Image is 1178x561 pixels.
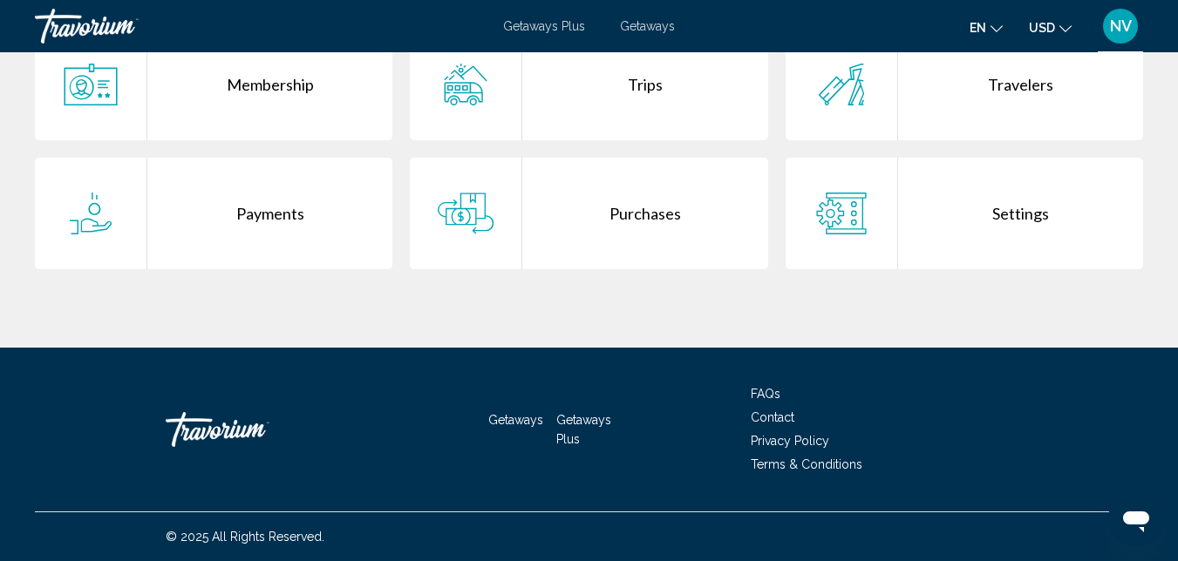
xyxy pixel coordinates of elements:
div: Travelers [898,29,1143,140]
a: Purchases [410,158,767,269]
a: Contact [751,410,794,424]
a: Getaways [488,413,543,427]
a: Payments [35,158,392,269]
a: Membership [35,29,392,140]
a: Getaways [620,19,675,33]
button: Change language [970,15,1003,40]
button: User Menu [1098,8,1143,44]
div: Settings [898,158,1143,269]
a: Travelers [786,29,1143,140]
a: Travorium [166,403,340,456]
div: Trips [522,29,767,140]
a: Privacy Policy [751,434,829,448]
div: Membership [147,29,392,140]
span: USD [1029,21,1055,35]
span: © 2025 All Rights Reserved. [166,530,324,544]
iframe: Кнопка запуска окна обмена сообщениями [1108,491,1164,547]
button: Change currency [1029,15,1072,40]
a: Terms & Conditions [751,457,862,471]
a: Trips [410,29,767,140]
a: Getaways Plus [556,413,611,446]
a: Travorium [35,9,486,44]
a: Getaways Plus [503,19,585,33]
span: en [970,21,986,35]
div: Payments [147,158,392,269]
a: FAQs [751,387,780,401]
span: NV [1110,17,1132,35]
a: Settings [786,158,1143,269]
div: Purchases [522,158,767,269]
